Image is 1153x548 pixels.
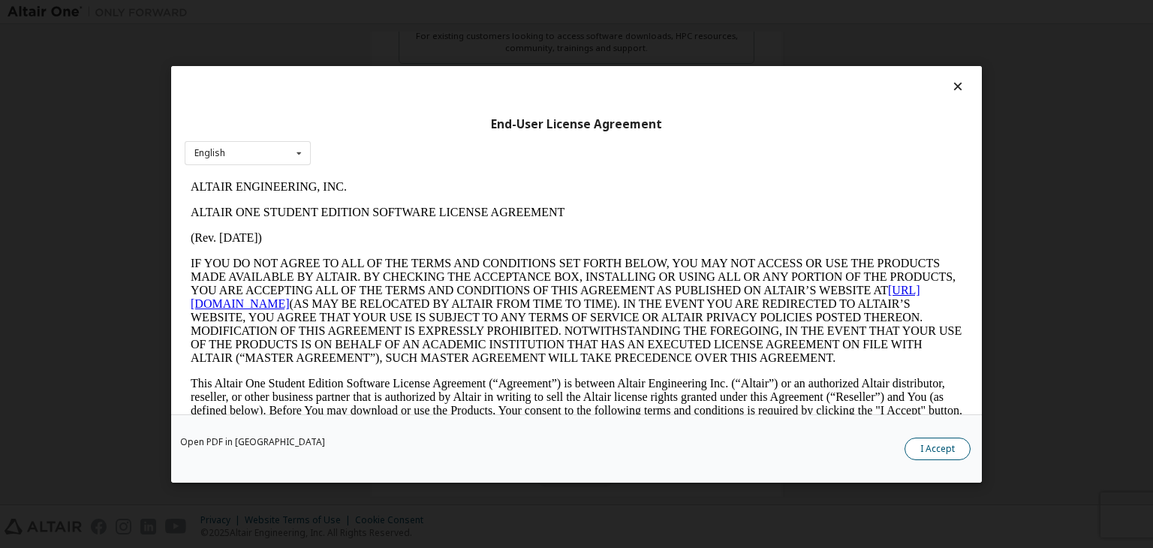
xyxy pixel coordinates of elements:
p: This Altair One Student Edition Software License Agreement (“Agreement”) is between Altair Engine... [6,203,778,257]
p: ALTAIR ENGINEERING, INC. [6,6,778,20]
div: English [194,149,225,158]
button: I Accept [905,438,971,460]
p: ALTAIR ONE STUDENT EDITION SOFTWARE LICENSE AGREEMENT [6,32,778,45]
a: [URL][DOMAIN_NAME] [6,110,736,136]
div: End-User License Agreement [185,116,968,131]
p: (Rev. [DATE]) [6,57,778,71]
a: Open PDF in [GEOGRAPHIC_DATA] [180,438,325,447]
p: IF YOU DO NOT AGREE TO ALL OF THE TERMS AND CONDITIONS SET FORTH BELOW, YOU MAY NOT ACCESS OR USE... [6,83,778,191]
